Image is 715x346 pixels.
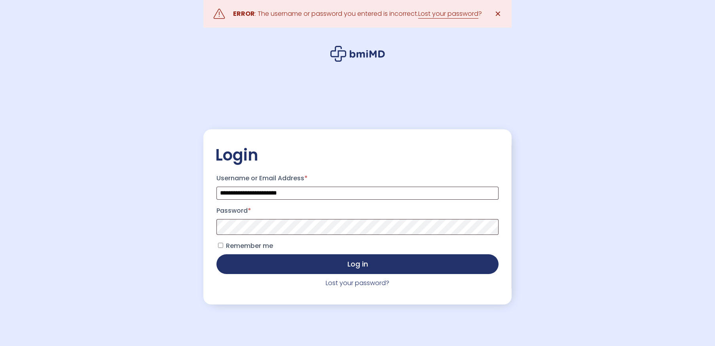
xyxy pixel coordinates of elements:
a: Lost your password [418,9,478,19]
h2: Login [215,145,500,165]
a: Lost your password? [326,278,389,287]
input: Remember me [218,243,223,248]
a: ✕ [490,6,506,22]
label: Password [216,204,499,217]
label: Username or Email Address [216,172,499,185]
button: Log in [216,254,499,274]
span: Remember me [226,241,273,250]
span: ✕ [495,8,501,19]
div: : The username or password you entered is incorrect. ? [233,8,482,19]
strong: ERROR [233,9,255,18]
